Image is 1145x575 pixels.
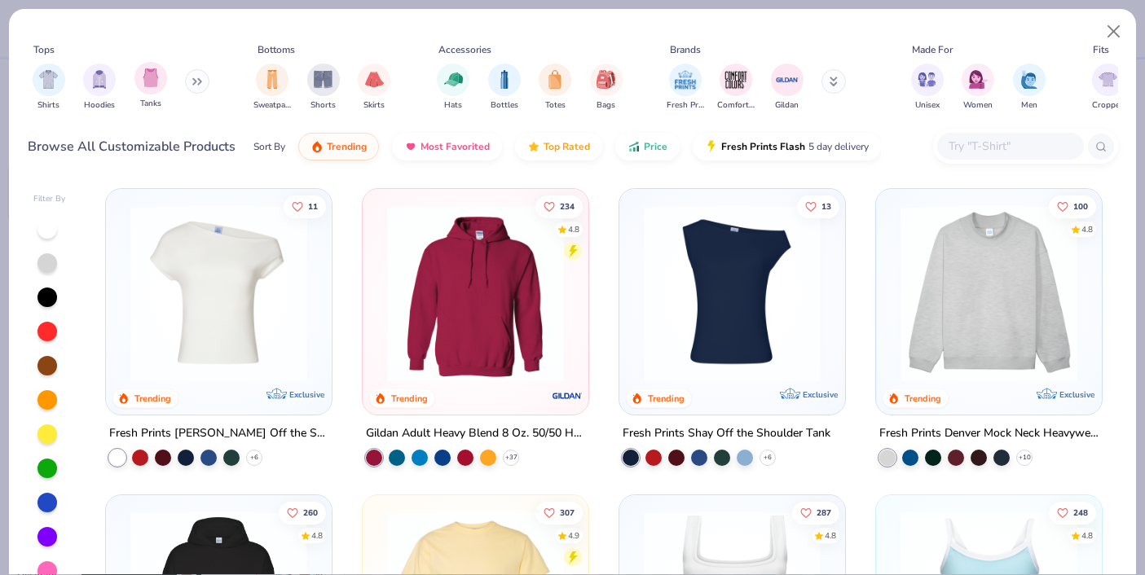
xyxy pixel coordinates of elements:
[298,133,379,160] button: Trending
[28,137,236,156] div: Browse All Customizable Products
[33,64,65,112] button: filter button
[911,64,944,112] button: filter button
[33,64,65,112] div: filter for Shirts
[792,501,839,524] button: Like
[615,133,680,160] button: Price
[1099,16,1130,47] button: Close
[253,64,291,112] button: filter button
[39,70,58,89] img: Shirts Image
[140,98,161,110] span: Tanks
[392,133,502,160] button: Most Favorited
[667,64,704,112] div: filter for Fresh Prints
[33,42,55,57] div: Tops
[142,68,160,87] img: Tanks Image
[358,64,390,112] button: filter button
[363,99,385,112] span: Skirts
[1013,64,1046,112] div: filter for Men
[911,64,944,112] div: filter for Unisex
[495,70,513,89] img: Bottles Image
[83,64,116,112] div: filter for Hoodies
[879,424,1099,444] div: Fresh Prints Denver Mock Neck Heavyweight Sweatshirt
[527,140,540,153] img: TopRated.gif
[279,501,326,524] button: Like
[421,140,490,153] span: Most Favorited
[437,64,469,112] div: filter for Hats
[597,70,614,89] img: Bags Image
[1092,64,1125,112] div: filter for Cropped
[134,62,167,110] div: filter for Tanks
[771,64,804,112] button: filter button
[33,193,66,205] div: Filter By
[892,205,1086,382] img: f5d85501-0dbb-4ee4-b115-c08fa3845d83
[1099,70,1117,89] img: Cropped Image
[775,68,799,92] img: Gildan Image
[963,99,993,112] span: Women
[1073,202,1088,210] span: 100
[1020,70,1038,89] img: Men Image
[560,508,575,516] span: 307
[253,139,285,154] div: Sort By
[912,42,953,57] div: Made For
[404,140,417,153] img: most_fav.gif
[1021,99,1037,112] span: Men
[122,205,315,382] img: a1c94bf0-cbc2-4c5c-96ec-cab3b8502a7f
[1049,195,1096,217] button: Like
[962,64,994,112] button: filter button
[327,140,367,153] span: Trending
[284,195,326,217] button: Like
[546,70,564,89] img: Totes Image
[444,99,462,112] span: Hats
[717,64,755,112] button: filter button
[775,99,799,112] span: Gildan
[673,68,698,92] img: Fresh Prints Image
[37,99,59,112] span: Shirts
[307,64,340,112] div: filter for Shorts
[311,529,323,542] div: 4.8
[84,99,115,112] span: Hoodies
[310,140,324,153] img: trending.gif
[250,453,258,463] span: + 6
[817,508,831,516] span: 287
[258,42,295,57] div: Bottoms
[308,202,318,210] span: 11
[1073,508,1088,516] span: 248
[551,380,584,412] img: Gildan logo
[918,70,936,89] img: Unisex Image
[560,202,575,210] span: 234
[590,64,623,112] div: filter for Bags
[307,64,340,112] button: filter button
[644,140,667,153] span: Price
[90,70,108,89] img: Hoodies Image
[597,99,615,112] span: Bags
[969,70,988,89] img: Women Image
[539,64,571,112] div: filter for Totes
[962,64,994,112] div: filter for Women
[1049,501,1096,524] button: Like
[724,68,748,92] img: Comfort Colors Image
[705,140,718,153] img: flash.gif
[515,133,602,160] button: Top Rated
[1092,99,1125,112] span: Cropped
[310,99,336,112] span: Shorts
[1092,64,1125,112] button: filter button
[289,389,324,400] span: Exclusive
[1093,42,1109,57] div: Fits
[109,424,328,444] div: Fresh Prints [PERSON_NAME] Off the Shoulder Top
[438,42,491,57] div: Accessories
[83,64,116,112] button: filter button
[253,99,291,112] span: Sweatpants
[544,140,590,153] span: Top Rated
[303,508,318,516] span: 260
[263,70,281,89] img: Sweatpants Image
[444,70,463,89] img: Hats Image
[491,99,518,112] span: Bottles
[358,64,390,112] div: filter for Skirts
[568,529,579,542] div: 4.9
[1081,529,1093,542] div: 4.8
[568,223,579,235] div: 4.8
[379,205,572,382] img: 01756b78-01f6-4cc6-8d8a-3c30c1a0c8ac
[505,453,517,463] span: + 37
[667,99,704,112] span: Fresh Prints
[636,205,829,382] img: 5716b33b-ee27-473a-ad8a-9b8687048459
[437,64,469,112] button: filter button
